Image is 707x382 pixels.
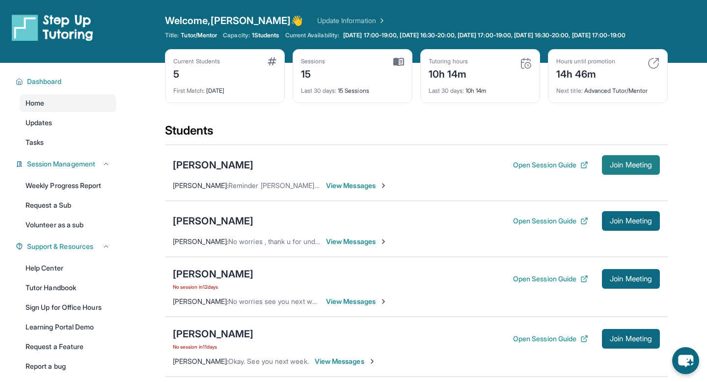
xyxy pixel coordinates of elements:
button: Open Session Guide [513,216,588,226]
a: Report a bug [20,357,116,375]
div: Advanced Tutor/Mentor [556,81,659,95]
span: Title: [165,31,179,39]
span: Okay. See you next week. [228,357,309,365]
span: No worries , thank u for understanding [228,237,348,246]
span: Welcome, [PERSON_NAME] 👋 [165,14,303,27]
div: [DATE] [173,81,276,95]
a: Request a Sub [20,196,116,214]
img: Chevron-Right [368,357,376,365]
span: [PERSON_NAME] : [173,357,228,365]
span: [PERSON_NAME] : [173,297,228,305]
img: card [268,57,276,65]
span: Join Meeting [610,218,652,224]
span: Dashboard [27,77,62,86]
span: First Match : [173,87,205,94]
button: Open Session Guide [513,274,588,284]
div: Tutoring hours [429,57,468,65]
span: Support & Resources [27,242,93,251]
img: card [393,57,404,66]
a: Learning Portal Demo [20,318,116,336]
a: [DATE] 17:00-19:00, [DATE] 16:30-20:00, [DATE] 17:00-19:00, [DATE] 16:30-20:00, [DATE] 17:00-19:00 [341,31,627,39]
span: Last 30 days : [301,87,336,94]
span: Reminder [PERSON_NAME]'s tutoring starts in an hour [228,181,398,190]
button: Join Meeting [602,269,660,289]
img: card [648,57,659,69]
div: Students [165,123,668,144]
span: Tutor/Mentor [181,31,217,39]
span: Join Meeting [610,336,652,342]
a: Volunteer as a sub [20,216,116,234]
span: Updates [26,118,53,128]
div: [PERSON_NAME] [173,327,253,341]
button: Open Session Guide [513,160,588,170]
div: [PERSON_NAME] [173,158,253,172]
a: Tutor Handbook [20,279,116,297]
button: Session Management [23,159,110,169]
button: Join Meeting [602,211,660,231]
img: Chevron-Right [380,182,387,190]
div: 14h 46m [556,65,615,81]
div: 10h 14m [429,65,468,81]
span: Next title : [556,87,583,94]
div: Sessions [301,57,326,65]
span: Session Management [27,159,95,169]
span: Home [26,98,44,108]
span: View Messages [326,181,387,191]
a: Home [20,94,116,112]
a: Request a Feature [20,338,116,355]
div: Hours until promotion [556,57,615,65]
div: 5 [173,65,220,81]
span: Join Meeting [610,276,652,282]
button: Join Meeting [602,329,660,349]
div: 15 Sessions [301,81,404,95]
span: Current Availability: [285,31,339,39]
button: Join Meeting [602,155,660,175]
a: Tasks [20,134,116,151]
a: Weekly Progress Report [20,177,116,194]
a: Sign Up for Office Hours [20,299,116,316]
span: No worries see you next week [228,297,324,305]
img: Chevron-Right [380,238,387,246]
span: Capacity: [223,31,250,39]
span: [DATE] 17:00-19:00, [DATE] 16:30-20:00, [DATE] 17:00-19:00, [DATE] 16:30-20:00, [DATE] 17:00-19:00 [343,31,625,39]
span: View Messages [326,297,387,306]
span: No session in 11 days [173,343,253,351]
span: Tasks [26,137,44,147]
button: Dashboard [23,77,110,86]
img: Chevron Right [376,16,386,26]
div: 15 [301,65,326,81]
span: View Messages [315,356,376,366]
img: Chevron-Right [380,298,387,305]
span: 1 Students [252,31,279,39]
div: [PERSON_NAME] [173,214,253,228]
button: chat-button [672,347,699,374]
button: Support & Resources [23,242,110,251]
span: Last 30 days : [429,87,464,94]
a: Update Information [317,16,386,26]
button: Open Session Guide [513,334,588,344]
a: Updates [20,114,116,132]
div: Current Students [173,57,220,65]
span: [PERSON_NAME] : [173,181,228,190]
img: logo [12,14,93,41]
div: [PERSON_NAME] [173,267,253,281]
span: No session in 12 days [173,283,253,291]
span: Join Meeting [610,162,652,168]
img: card [520,57,532,69]
span: View Messages [326,237,387,246]
div: 10h 14m [429,81,532,95]
a: Help Center [20,259,116,277]
span: [PERSON_NAME] : [173,237,228,246]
